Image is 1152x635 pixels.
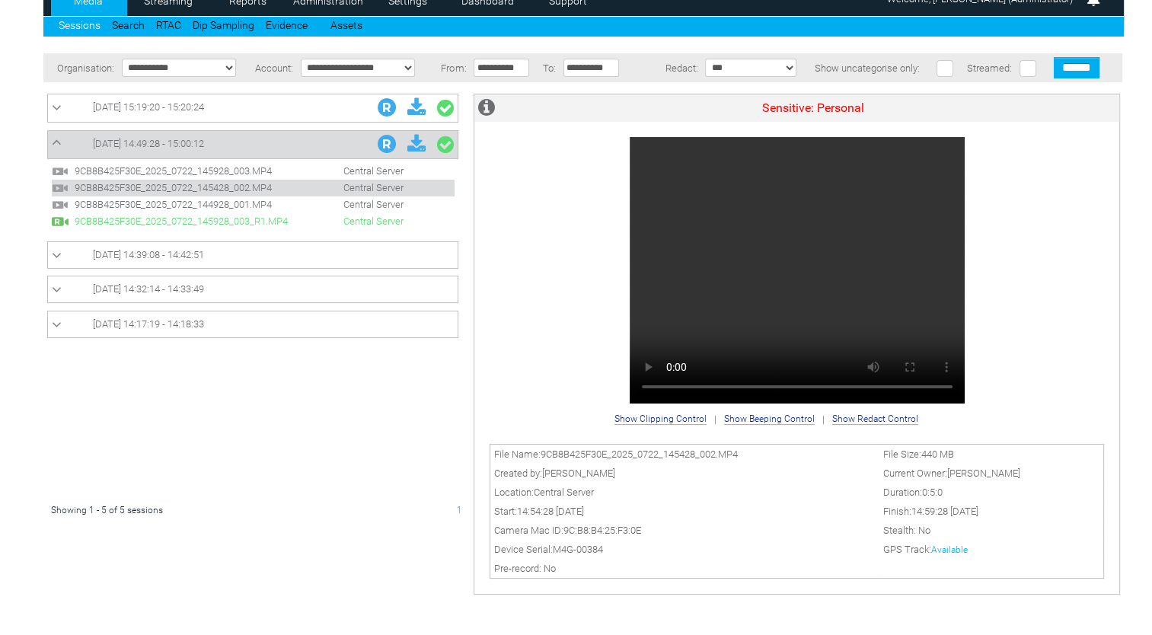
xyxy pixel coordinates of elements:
[494,563,541,574] span: Pre-record:
[305,182,411,193] span: Central Server
[193,19,254,31] a: Dip Sampling
[52,246,454,264] a: [DATE] 14:39:08 - 14:42:51
[52,164,411,176] a: 9CB8B425F30E_2025_0722_145928_003.MP4 Central Server
[931,544,968,555] a: Available
[879,464,1103,483] td: Current Owner:
[330,19,362,31] a: Assets
[52,196,69,213] img: video24.svg
[59,19,101,31] a: Sessions
[507,94,1119,122] td: Sensitive: Personal
[248,53,297,82] td: Account:
[93,283,204,295] span: [DATE] 14:32:14 - 14:33:49
[93,101,204,113] span: [DATE] 15:19:20 - 15:20:24
[538,53,560,82] td: To:
[614,413,707,425] span: Show Clipping Control
[911,506,978,517] span: 14:59:28 [DATE]
[517,506,584,517] span: 14:54:28 [DATE]
[553,544,603,555] span: M4G-00384
[52,163,69,180] img: video24.svg
[490,464,879,483] td: Created by:
[879,502,1103,521] td: Finish:
[52,181,411,193] a: 9CB8B425F30E_2025_0722_145428_002.MP4 Central Server
[534,487,594,498] span: Central Server
[52,135,454,155] a: [DATE] 14:49:28 - 15:00:12
[822,413,825,425] span: |
[490,483,879,502] td: Location:
[879,540,1103,559] td: GPS Track:
[918,525,930,536] span: No
[112,19,145,31] a: Search
[879,444,1103,464] td: File Size:
[542,467,615,479] span: [PERSON_NAME]
[832,413,918,425] span: Show Redact Control
[305,215,411,227] span: Central Server
[947,467,1020,479] span: [PERSON_NAME]
[921,448,954,460] span: 440 MB
[815,62,920,74] span: Show uncategorise only:
[305,165,411,177] span: Central Server
[52,98,454,118] a: [DATE] 15:19:20 - 15:20:24
[305,199,411,210] span: Central Server
[43,53,118,82] td: Organisation:
[541,448,738,460] span: 9CB8B425F30E_2025_0722_145428_002.MP4
[490,540,879,559] td: Device Serial:
[51,505,163,515] span: Showing 1 - 5 of 5 sessions
[563,525,641,536] span: 9C:B8:B4:25:F3:0E
[378,135,396,153] img: R_Indication.svg
[627,53,701,82] td: Redact:
[967,62,1012,74] span: Streamed:
[156,19,181,31] a: RTAC
[71,165,303,177] span: 9CB8B425F30E_2025_0722_145928_003.MP4
[71,199,303,210] span: 9CB8B425F30E_2025_0722_144928_001.MP4
[490,444,879,464] td: File Name:
[71,215,303,227] span: 9CB8B425F30E_2025_0722_145928_003_R1.MP4
[52,180,69,196] img: video24.svg
[378,98,396,116] img: R_Indication.svg
[714,413,716,425] span: |
[52,198,411,209] a: 9CB8B425F30E_2025_0722_144928_001.MP4 Central Server
[490,502,879,521] td: Start:
[93,249,204,260] span: [DATE] 14:39:08 - 14:42:51
[490,521,879,540] td: Camera Mac ID:
[71,182,303,193] span: 9CB8B425F30E_2025_0722_145428_002.MP4
[724,413,815,425] span: Show Beeping Control
[93,318,204,330] span: [DATE] 14:17:19 - 14:18:33
[93,138,204,149] span: [DATE] 14:49:28 - 15:00:12
[922,487,943,498] span: 0:5:0
[544,563,556,574] span: No
[457,505,462,515] span: 1
[266,19,308,31] a: Evidence
[52,280,454,298] a: [DATE] 14:32:14 - 14:33:49
[52,315,454,333] a: [DATE] 14:17:19 - 14:18:33
[436,53,471,82] td: From:
[52,213,69,230] img: R_Complete.svg
[883,525,916,536] span: Stealth:
[879,483,1103,502] td: Duration:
